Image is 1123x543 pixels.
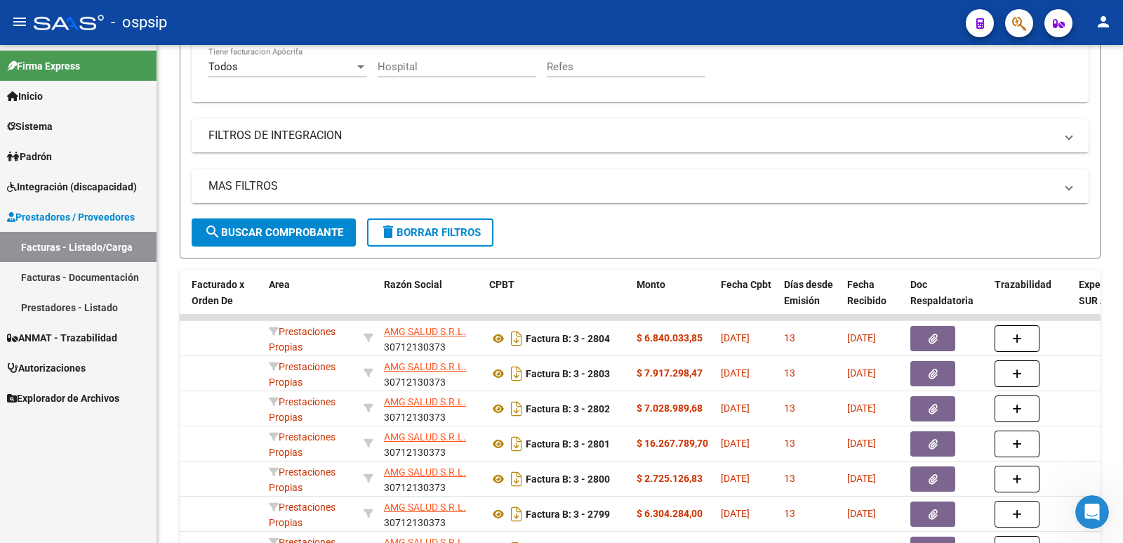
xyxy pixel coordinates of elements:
span: Prestadores / Proveedores [7,209,135,225]
span: Trazabilidad [995,279,1051,290]
span: AMG SALUD S.R.L. [384,466,466,478]
i: Descargar documento [507,433,526,455]
i: Descargar documento [507,327,526,350]
strong: Factura B: 3 - 2804 [526,333,610,344]
span: AMG SALUD S.R.L. [384,431,466,443]
span: Prestaciones Propias [269,502,335,529]
span: 13 [784,438,795,449]
datatable-header-cell: Monto [631,270,715,332]
span: 13 [784,473,795,484]
button: Buscar Comprobante [192,218,356,247]
i: Descargar documento [507,503,526,525]
span: 13 [784,508,795,519]
strong: Factura B: 3 - 2800 [526,473,610,485]
span: [DATE] [847,403,876,414]
span: Area [269,279,290,290]
span: [DATE] [847,367,876,379]
strong: $ 7.028.989,68 [637,403,703,414]
strong: Factura B: 3 - 2803 [526,368,610,379]
strong: $ 16.267.789,70 [637,438,708,449]
iframe: Intercom live chat [1075,495,1109,529]
span: Autorizaciones [7,360,86,376]
span: Doc Respaldatoria [910,279,974,306]
span: 13 [784,403,795,414]
datatable-header-cell: Trazabilidad [989,270,1073,332]
span: Firma Express [7,58,80,74]
span: Padrón [7,149,52,164]
datatable-header-cell: Doc Respaldatoria [905,270,989,332]
span: Prestaciones Propias [269,326,335,353]
span: Inicio [7,89,43,104]
div: 30712130373 [384,429,478,459]
i: Descargar documento [507,362,526,385]
div: 30712130373 [384,464,478,494]
div: 30712130373 [384,499,478,529]
span: AMG SALUD S.R.L. [384,502,466,513]
div: 30712130373 [384,324,478,353]
span: [DATE] [721,508,750,519]
span: [DATE] [721,473,750,484]
mat-panel-title: FILTROS DE INTEGRACION [208,128,1055,143]
span: ANMAT - Trazabilidad [7,330,117,346]
mat-icon: search [204,223,221,240]
span: [DATE] [721,403,750,414]
strong: $ 6.840.033,85 [637,332,703,344]
span: Sistema [7,119,53,134]
span: Días desde Emisión [784,279,833,306]
span: [DATE] [847,332,876,344]
mat-icon: delete [380,223,397,240]
span: Todos [208,60,238,73]
span: Razón Social [384,279,442,290]
span: Monto [637,279,665,290]
span: 13 [784,332,795,344]
span: Buscar Comprobante [204,226,343,239]
span: 13 [784,367,795,379]
span: Prestaciones Propias [269,466,335,494]
span: Integración (discapacidad) [7,179,137,195]
strong: $ 6.304.284,00 [637,508,703,519]
mat-icon: menu [11,13,28,30]
span: Explorador de Archivos [7,391,119,406]
datatable-header-cell: Facturado x Orden De [186,270,263,332]
span: AMG SALUD S.R.L. [384,396,466,407]
mat-expansion-panel-header: FILTROS DE INTEGRACION [192,119,1089,152]
mat-icon: person [1095,13,1112,30]
strong: $ 2.725.126,83 [637,473,703,484]
span: Fecha Cpbt [721,279,771,290]
button: Borrar Filtros [367,218,493,247]
span: Facturado x Orden De [192,279,244,306]
span: [DATE] [721,438,750,449]
div: 30712130373 [384,394,478,424]
span: Prestaciones Propias [269,361,335,388]
span: [DATE] [847,508,876,519]
span: Prestaciones Propias [269,396,335,424]
datatable-header-cell: Fecha Cpbt [715,270,778,332]
strong: Factura B: 3 - 2801 [526,438,610,450]
span: - ospsip [111,7,167,38]
strong: $ 7.917.298,47 [637,367,703,379]
span: [DATE] [847,438,876,449]
span: Prestaciones Propias [269,431,335,459]
span: [DATE] [721,367,750,379]
i: Descargar documento [507,398,526,420]
span: [DATE] [721,332,750,344]
datatable-header-cell: Días desde Emisión [778,270,842,332]
span: AMG SALUD S.R.L. [384,326,466,337]
span: Borrar Filtros [380,226,481,239]
datatable-header-cell: CPBT [484,270,631,332]
mat-expansion-panel-header: MAS FILTROS [192,169,1089,203]
i: Descargar documento [507,468,526,490]
datatable-header-cell: Fecha Recibido [842,270,905,332]
strong: Factura B: 3 - 2802 [526,403,610,414]
span: AMG SALUD S.R.L. [384,361,466,372]
span: Fecha Recibido [847,279,886,306]
datatable-header-cell: Area [263,270,358,332]
mat-panel-title: MAS FILTROS [208,178,1055,194]
span: [DATE] [847,473,876,484]
strong: Factura B: 3 - 2799 [526,509,610,520]
div: 30712130373 [384,359,478,388]
span: CPBT [489,279,514,290]
datatable-header-cell: Razón Social [378,270,484,332]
